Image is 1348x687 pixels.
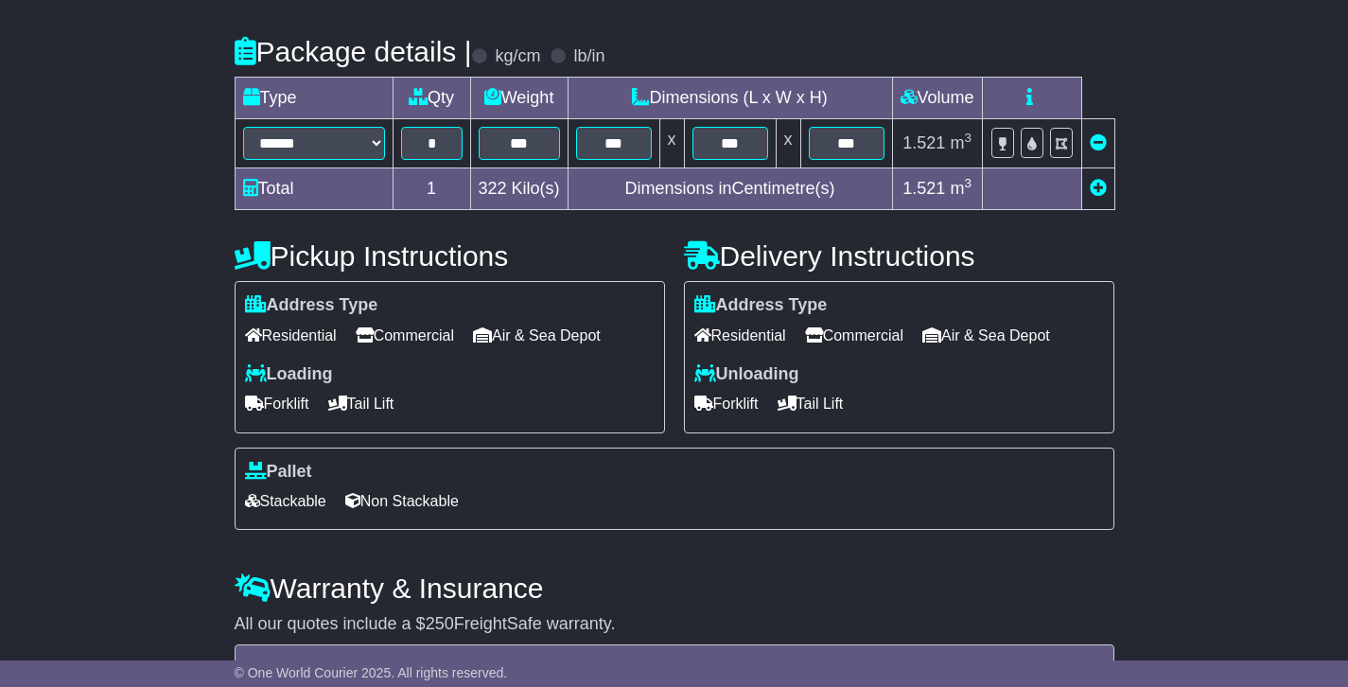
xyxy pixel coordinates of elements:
span: m [950,179,972,198]
td: x [776,119,800,168]
span: Residential [694,321,786,350]
span: Commercial [356,321,454,350]
td: Kilo(s) [470,168,568,210]
label: Address Type [245,295,378,316]
label: lb/in [573,46,604,67]
td: 1 [393,168,470,210]
span: 1.521 [902,133,945,152]
h4: Warranty & Insurance [235,572,1114,604]
label: Unloading [694,364,799,385]
span: Residential [245,321,337,350]
div: All our quotes include a $ FreightSafe warranty. [235,614,1114,635]
h4: Pickup Instructions [235,240,665,272]
span: Stackable [245,486,326,516]
span: Air & Sea Depot [473,321,601,350]
label: Loading [245,364,333,385]
td: x [659,119,684,168]
span: 322 [479,179,507,198]
a: Add new item [1090,179,1107,198]
span: 250 [426,614,454,633]
label: kg/cm [495,46,540,67]
span: Commercial [805,321,903,350]
h4: Delivery Instructions [684,240,1114,272]
td: Dimensions (L x W x H) [568,78,892,119]
h4: Package details | [235,36,472,67]
label: Pallet [245,462,312,483]
label: Address Type [694,295,828,316]
span: m [950,133,972,152]
sup: 3 [964,176,972,190]
td: Type [235,78,393,119]
td: Dimensions in Centimetre(s) [568,168,892,210]
span: 1.521 [902,179,945,198]
td: Volume [892,78,982,119]
span: Air & Sea Depot [922,321,1050,350]
a: Remove this item [1090,133,1107,152]
span: Non Stackable [345,486,459,516]
sup: 3 [964,131,972,145]
td: Weight [470,78,568,119]
td: Qty [393,78,470,119]
span: Tail Lift [778,389,844,418]
td: Total [235,168,393,210]
span: Forklift [694,389,759,418]
span: Forklift [245,389,309,418]
span: Tail Lift [328,389,394,418]
span: © One World Courier 2025. All rights reserved. [235,665,508,680]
